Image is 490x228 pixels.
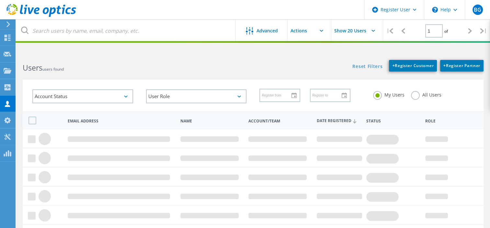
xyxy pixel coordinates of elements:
a: +Register Customer [389,60,437,72]
a: +Register Partner [440,60,484,72]
b: Users [23,63,42,73]
span: Email Address [68,119,175,123]
svg: \n [432,7,438,13]
span: Role [425,119,460,123]
b: + [443,63,446,68]
b: + [392,63,395,68]
a: Reset Filters [352,64,382,70]
span: BG [474,7,481,12]
div: | [383,19,396,42]
label: My Users [373,91,405,97]
input: Register from [260,89,295,101]
span: Status [366,119,420,123]
span: Name [180,119,243,123]
input: Register to [311,89,345,101]
div: Account Status [32,89,133,103]
span: Date Registered [317,119,361,123]
div: | [477,19,490,42]
div: User Role [146,89,247,103]
label: All Users [411,91,441,97]
a: Live Optics Dashboard [6,14,76,18]
span: of [444,28,448,34]
span: Register Customer [392,63,434,68]
span: users found [42,66,64,72]
input: Search users by name, email, company, etc. [16,19,236,42]
span: Account/Team [248,119,311,123]
span: Register Partner [443,63,480,68]
span: Advanced [256,28,278,33]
